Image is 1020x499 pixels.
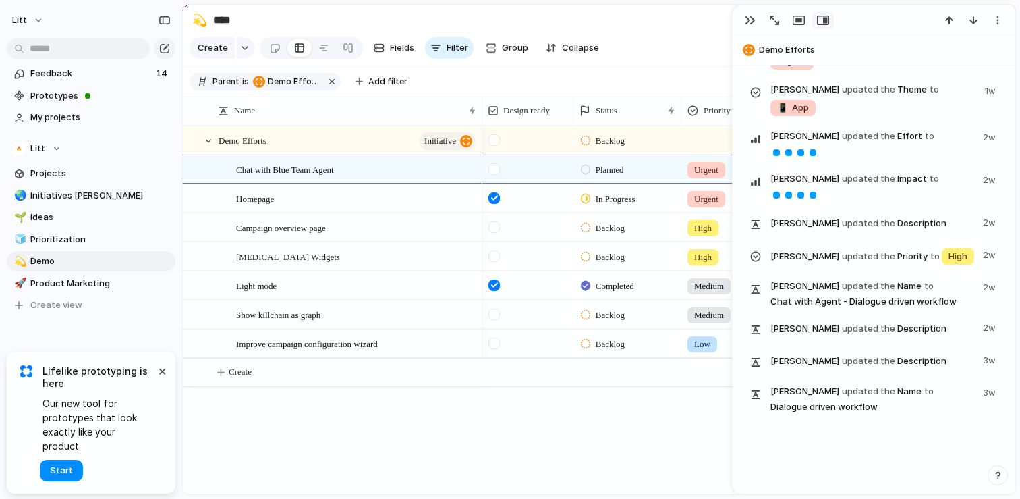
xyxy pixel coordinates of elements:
[424,132,456,151] span: initiative
[213,76,239,88] span: Parent
[770,82,977,117] span: Theme
[770,322,839,336] span: [PERSON_NAME]
[983,351,998,367] span: 3w
[30,189,171,203] span: Initiatives [PERSON_NAME]
[770,384,975,414] span: Name Dialogue driven workflow
[694,163,718,177] span: Urgent
[347,72,416,91] button: Add filter
[198,41,228,55] span: Create
[368,37,420,59] button: Fields
[694,221,712,235] span: High
[770,385,839,398] span: [PERSON_NAME]
[189,9,210,31] button: 💫
[694,192,718,206] span: Urgent
[6,9,51,31] button: Litt
[30,255,171,268] span: Demo
[596,338,625,351] span: Backlog
[842,385,895,398] span: updated the
[842,172,895,186] span: updated the
[236,307,320,322] span: Show killchain as graph
[229,365,252,379] span: Create
[948,250,967,263] span: High
[479,37,535,59] button: Group
[739,39,1009,61] button: Demo Efforts
[7,251,175,271] div: 💫Demo
[30,298,82,312] span: Create view
[7,86,175,106] a: Prototypes
[156,67,170,80] span: 14
[7,107,175,128] a: My projects
[368,76,407,88] span: Add filter
[983,319,998,335] span: 2w
[842,217,895,230] span: updated the
[236,248,340,264] span: [MEDICAL_DATA] Widgets
[930,172,939,186] span: to
[236,219,326,235] span: Campaign overview page
[842,83,895,97] span: updated the
[930,250,940,263] span: to
[842,280,895,293] span: updated the
[7,186,175,206] a: 🌏Initiatives [PERSON_NAME]
[983,171,998,187] span: 2w
[390,41,414,55] span: Fields
[12,277,26,290] button: 🚀
[985,82,998,98] span: 1w
[596,192,635,206] span: In Progress
[447,41,468,55] span: Filter
[502,41,528,55] span: Group
[236,161,334,177] span: Chat with Blue Team Agent
[12,233,26,246] button: 🧊
[842,130,895,143] span: updated the
[704,104,731,117] span: Priority
[30,167,171,180] span: Projects
[7,138,175,159] button: Litt
[30,233,171,246] span: Prioritization
[770,351,975,370] span: Description
[192,11,207,29] div: 💫
[983,128,998,145] span: 2w
[219,132,266,148] span: Demo Efforts
[924,385,934,398] span: to
[236,278,277,293] span: Light mode
[503,104,550,117] span: Design ready
[14,188,24,203] div: 🌏
[596,163,624,177] span: Planned
[596,251,625,264] span: Backlog
[770,319,975,338] span: Description
[7,230,175,250] div: 🧊Prioritization
[596,309,625,322] span: Backlog
[924,280,934,293] span: to
[234,104,255,117] span: Name
[7,63,175,84] a: Feedback14
[42,365,155,390] span: Lifelike prototyping is here
[983,384,998,400] span: 3w
[14,232,24,247] div: 🧊
[842,250,895,263] span: updated the
[770,83,839,97] span: [PERSON_NAME]
[694,309,724,322] span: Medium
[30,89,171,103] span: Prototypes
[842,354,895,368] span: updated the
[236,190,274,206] span: Homepage
[983,278,998,294] span: 2w
[12,255,26,268] button: 💫
[759,43,1009,57] span: Demo Efforts
[770,213,975,232] span: Description
[30,142,45,155] span: Litt
[30,111,171,124] span: My projects
[770,128,975,160] span: Effort
[777,101,809,115] span: App
[596,221,625,235] span: Backlog
[253,76,320,88] span: Demo Efforts
[30,277,171,290] span: Product Marketing
[30,211,171,224] span: Ideas
[770,217,839,230] span: [PERSON_NAME]
[770,171,975,203] span: Impact
[50,464,73,477] span: Start
[425,37,474,59] button: Filter
[190,37,235,59] button: Create
[596,134,625,148] span: Backlog
[30,67,152,80] span: Feedback
[983,213,998,230] span: 2w
[7,207,175,228] a: 🌱Ideas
